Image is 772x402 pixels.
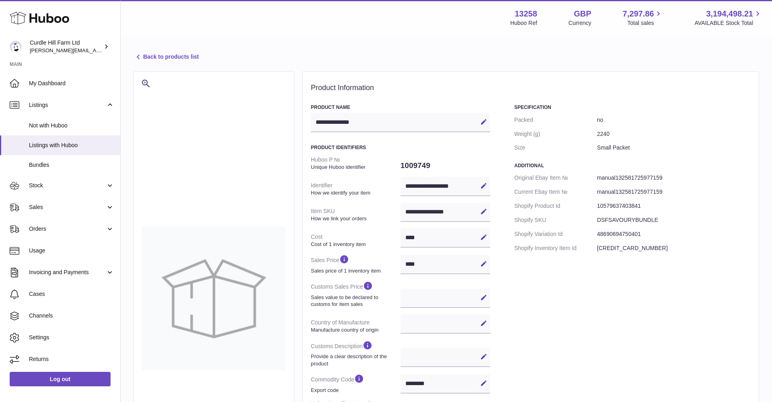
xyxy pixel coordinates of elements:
dd: [CREDIT_CARD_NUMBER] [597,241,751,255]
span: 7,297.86 [623,8,654,19]
span: AVAILABLE Stock Total [694,19,762,27]
dt: Customs Description [311,337,400,370]
dt: Packed [514,113,597,127]
dd: 1009749 [400,157,490,174]
a: 3,194,498.21 AVAILABLE Stock Total [694,8,762,27]
strong: Provide a clear description of the product [311,353,398,367]
dt: Sales Price [311,251,400,277]
dd: Small Packet [597,141,751,155]
strong: Export code [311,387,398,394]
span: Stock [29,182,106,189]
span: Settings [29,334,114,341]
span: Returns [29,355,114,363]
span: 3,194,498.21 [706,8,753,19]
span: Sales [29,203,106,211]
span: Not with Huboo [29,122,114,129]
h3: Product Identifiers [311,144,490,151]
dt: Shopify SKU [514,213,597,227]
dt: Weight (g) [514,127,597,141]
dd: no [597,113,751,127]
dt: Item SKU [311,204,400,225]
span: Usage [29,247,114,254]
h3: Product Name [311,104,490,111]
span: Orders [29,225,106,233]
dt: Country of Manufacture [311,316,400,336]
h3: Specification [514,104,751,111]
span: Listings with Huboo [29,142,114,149]
dd: manual132581725977159 [597,185,751,199]
dt: Identifier [311,178,400,199]
dt: Current Ebay Item № [514,185,597,199]
dd: 48690694750401 [597,227,751,241]
h2: Product Information [311,84,751,92]
dt: Size [514,141,597,155]
strong: Unique Huboo identifier [311,164,398,171]
strong: Cost of 1 inventory item [311,241,398,248]
dd: manual132581725977159 [597,171,751,185]
dt: Cost [311,230,400,251]
span: [PERSON_NAME][EMAIL_ADDRESS][DOMAIN_NAME] [30,47,161,53]
a: 7,297.86 Total sales [623,8,663,27]
strong: How we link your orders [311,215,398,222]
dt: Commodity Code [311,370,400,397]
span: Listings [29,101,106,109]
span: My Dashboard [29,80,114,87]
strong: 13258 [515,8,537,19]
span: Bundles [29,161,114,169]
div: Curdle Hill Farm Ltd [30,39,102,54]
strong: Manufacture country of origin [311,326,398,334]
dd: DSFSAVOURYBUNDLE [597,213,751,227]
span: Channels [29,312,114,320]
img: no-photo-large.jpg [142,226,286,370]
span: Total sales [627,19,663,27]
dt: Huboo P № [311,153,400,174]
div: Currency [569,19,591,27]
div: Huboo Ref [510,19,537,27]
dt: Shopify Product Id [514,199,597,213]
strong: Sales price of 1 inventory item [311,267,398,275]
dd: 10579637403841 [597,199,751,213]
dt: Shopify Variation Id [514,227,597,241]
h3: Additional [514,162,751,169]
span: Cases [29,290,114,298]
strong: How we identify your item [311,189,398,197]
dd: 2240 [597,127,751,141]
dt: Customs Sales Price [311,277,400,311]
dt: Shopify Inventory Item Id [514,241,597,255]
strong: GBP [574,8,591,19]
span: Invoicing and Payments [29,269,106,276]
img: charlotte@diddlysquatfarmshop.com [10,41,22,53]
a: Back to products list [133,52,199,62]
strong: Sales value to be declared to customs for item sales [311,294,398,308]
a: Log out [10,372,111,386]
dt: Original Ebay Item № [514,171,597,185]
